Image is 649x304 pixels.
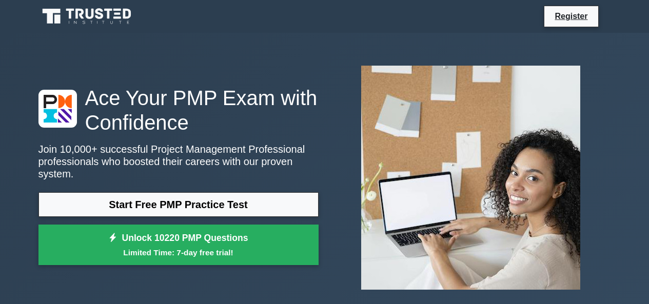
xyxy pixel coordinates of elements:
h1: Ace Your PMP Exam with Confidence [38,86,319,135]
a: Unlock 10220 PMP QuestionsLimited Time: 7-day free trial! [38,225,319,266]
a: Register [548,10,594,23]
a: Start Free PMP Practice Test [38,192,319,217]
p: Join 10,000+ successful Project Management Professional professionals who boosted their careers w... [38,143,319,180]
small: Limited Time: 7-day free trial! [51,247,306,258]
